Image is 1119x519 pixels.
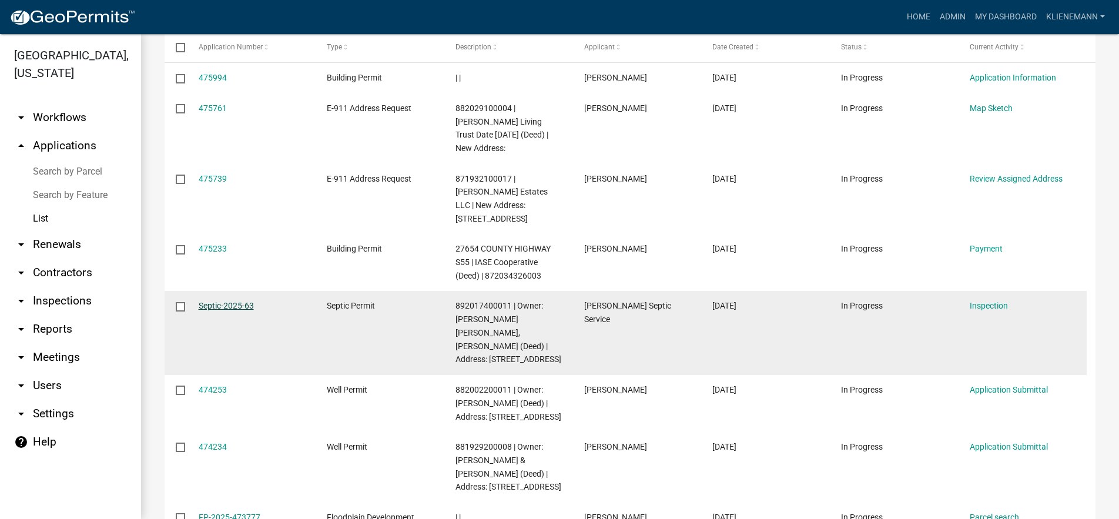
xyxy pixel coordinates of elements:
a: 475739 [199,174,227,183]
a: 474253 [199,385,227,394]
datatable-header-cell: Applicant [572,34,701,62]
a: Application Submittal [970,442,1048,451]
span: In Progress [841,103,883,113]
span: Septic Permit [327,301,375,310]
span: | | [455,73,461,82]
a: Septic-2025-63 [199,301,254,310]
span: In Progress [841,244,883,253]
a: klienemann [1041,6,1110,28]
span: In Progress [841,385,883,394]
i: arrow_drop_down [14,111,28,125]
span: Lori Kohart [584,174,647,183]
span: Well Permit [327,385,367,394]
a: Admin [935,6,970,28]
a: 474234 [199,442,227,451]
span: Kendall Lienemann [584,385,647,394]
span: In Progress [841,301,883,310]
span: Status [841,43,862,51]
a: Map Sketch [970,103,1013,113]
datatable-header-cell: Type [316,34,444,62]
span: In Progress [841,73,883,82]
span: 09/09/2025 [712,103,736,113]
span: Date Created [712,43,753,51]
span: Winters Septic Service [584,301,671,324]
span: Description [455,43,491,51]
datatable-header-cell: Date Created [701,34,830,62]
span: E-911 Address Request [327,174,411,183]
span: Applicant [584,43,615,51]
i: arrow_drop_down [14,379,28,393]
span: 881929200008 | Owner: Vaughn, Anthony A. & Karisa (Deed) | Address: 20519 UU AVE [455,442,561,491]
a: Home [902,6,935,28]
span: Building Permit [327,73,382,82]
i: arrow_drop_down [14,407,28,421]
span: Application Number [199,43,263,51]
a: 475994 [199,73,227,82]
span: Well Permit [327,442,367,451]
span: E-911 Address Request [327,103,411,113]
a: Review Assigned Address [970,174,1063,183]
a: Application Information [970,73,1056,82]
i: arrow_drop_down [14,350,28,364]
span: 882029100004 | Chad J McDonald Living Trust Date October 21, 2024 (Deed) | New Address: [455,103,548,153]
a: Payment [970,244,1003,253]
i: help [14,435,28,449]
i: arrow_drop_up [14,139,28,153]
span: 09/05/2025 [712,385,736,394]
span: In Progress [841,174,883,183]
i: arrow_drop_down [14,294,28,308]
datatable-header-cell: Current Activity [958,34,1087,62]
a: Application Submittal [970,385,1048,394]
span: Kendall Lienemann [584,442,647,451]
i: arrow_drop_down [14,322,28,336]
datatable-header-cell: Select [165,34,187,62]
span: Kendall Lienemann [584,73,647,82]
span: Nathan Meyer [584,244,647,253]
span: Current Activity [970,43,1019,51]
span: Building Permit [327,244,382,253]
span: 892017400011 | Owner: Miller, Darwin Jay Miller, Debra Lee (Deed) | Address: 12695 MM AVE [455,301,561,364]
span: 09/09/2025 [712,73,736,82]
span: 09/08/2025 [712,301,736,310]
span: In Progress [841,442,883,451]
i: arrow_drop_down [14,237,28,252]
a: 475761 [199,103,227,113]
span: 09/09/2025 [712,174,736,183]
span: 09/08/2025 [712,244,736,253]
datatable-header-cell: Description [444,34,573,62]
i: arrow_drop_down [14,266,28,280]
span: 871932100017 | DeBuhr Estates LLC | New Address: 26989 Co Hwy S62 [455,174,548,223]
span: 27654 COUNTY HIGHWAY S55 | IASE Cooperative (Deed) | 872034326003 [455,244,551,280]
a: My Dashboard [970,6,1041,28]
span: Type [327,43,342,51]
a: 475233 [199,244,227,253]
span: 882002200011 | Owner: Groninga, Brian (Deed) | Address: 28534 160TH ST [455,385,561,421]
a: Inspection [970,301,1008,310]
datatable-header-cell: Application Number [187,34,316,62]
span: Kendall Lienemann [584,103,647,113]
span: 09/05/2025 [712,442,736,451]
datatable-header-cell: Status [830,34,959,62]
